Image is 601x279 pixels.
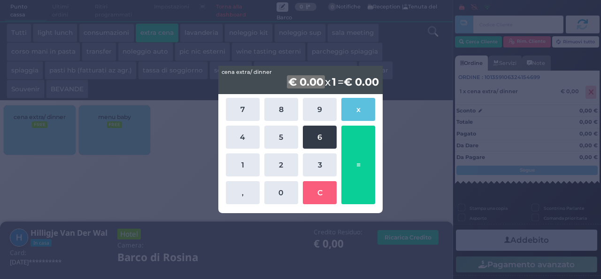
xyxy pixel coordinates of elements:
button: 6 [303,126,337,149]
button: 9 [303,98,337,121]
b: 1 [331,75,338,88]
b: € 0.00 [344,75,379,88]
button: 7 [226,98,260,121]
button: , [226,181,260,204]
b: € 0.00 [287,75,325,88]
button: 8 [264,98,298,121]
button: 3 [303,153,337,176]
button: 5 [264,126,298,149]
button: 2 [264,153,298,176]
button: C [303,181,337,204]
button: 4 [226,126,260,149]
span: cena extra/ dinner [222,68,272,76]
button: 1 [226,153,260,176]
button: 0 [264,181,298,204]
button: x [341,98,375,121]
div: x = [218,66,383,94]
button: = [341,126,375,204]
